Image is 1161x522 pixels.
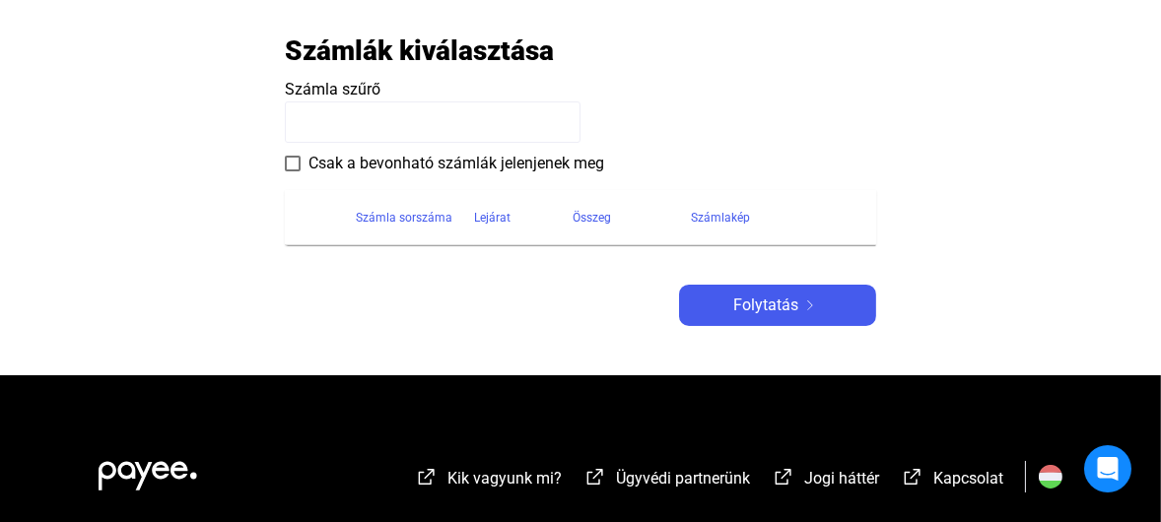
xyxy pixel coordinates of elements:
[356,206,452,229] div: Számla sorszáma
[1039,465,1062,489] img: HU.svg
[583,472,750,490] a: external-link-whiteÜgyvédi partnerünk
[474,206,511,229] div: Lejárat
[1084,445,1131,492] div: Open Intercom Messenger
[933,469,1003,488] span: Kapcsolat
[901,472,1003,490] a: external-link-whiteKapcsolat
[733,294,798,317] span: Folytatás
[285,33,554,68] h2: Számlák kiválasztása
[772,472,879,490] a: external-link-whiteJogi háttér
[583,467,607,487] img: external-link-white
[616,469,750,488] span: Ügyvédi partnerünk
[573,206,611,229] div: Összeg
[474,206,573,229] div: Lejárat
[415,472,562,490] a: external-link-whiteKik vagyunk mi?
[415,467,439,487] img: external-link-white
[901,467,924,487] img: external-link-white
[573,206,691,229] div: Összeg
[356,206,474,229] div: Számla sorszáma
[798,300,822,310] img: arrow-right-white
[447,469,562,488] span: Kik vagyunk mi?
[285,80,380,98] span: Számla szűrő
[691,206,853,229] div: Számlakép
[804,469,879,488] span: Jogi háttér
[99,450,197,490] img: white-payee-white-dot.svg
[679,285,876,326] button: Folytatásarrow-right-white
[691,206,750,229] div: Számlakép
[308,152,604,175] span: Csak a bevonható számlák jelenjenek meg
[772,467,795,487] img: external-link-white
